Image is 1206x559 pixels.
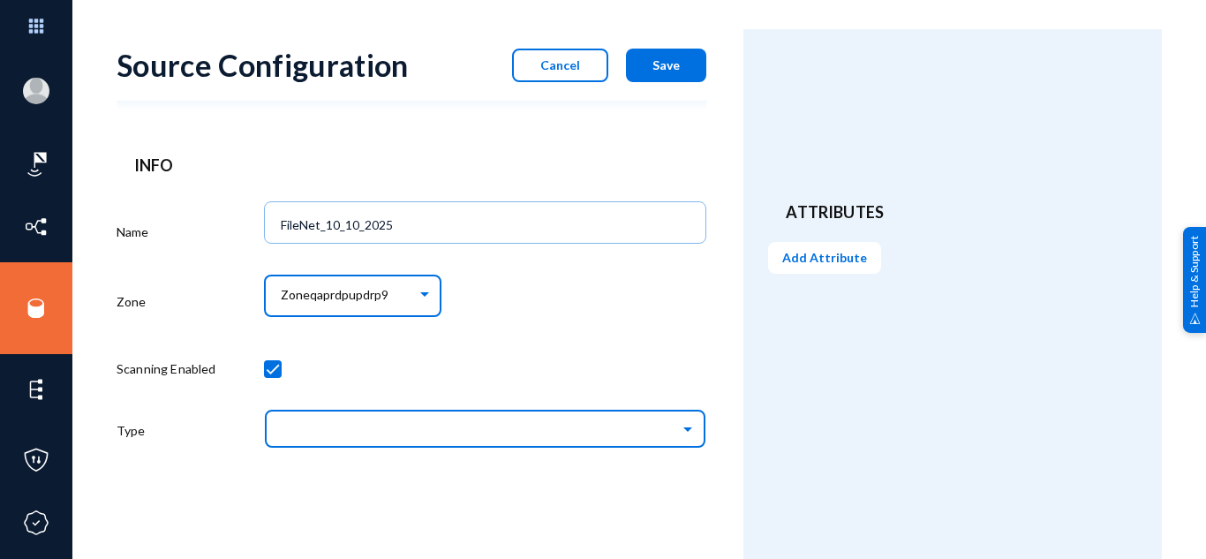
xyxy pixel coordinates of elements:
[117,292,147,311] label: Zone
[134,154,689,178] header: Info
[1183,226,1206,332] div: Help & Support
[10,7,63,45] img: app launcher
[281,288,388,303] span: Zoneqaprdpupdrp9
[1189,313,1201,324] img: help_support.svg
[626,49,706,82] button: Save
[117,223,149,241] label: Name
[23,151,49,178] img: icon-risk-sonar.svg
[540,57,580,72] span: Cancel
[23,78,49,104] img: blank-profile-picture.png
[117,359,216,378] label: Scanning Enabled
[782,250,867,265] span: Add Attribute
[23,295,49,321] img: icon-sources.svg
[23,447,49,473] img: icon-policies.svg
[23,510,49,536] img: icon-compliance.svg
[786,200,1119,224] header: Attributes
[117,421,146,440] label: Type
[768,242,881,274] button: Add Attribute
[512,49,608,82] button: Cancel
[23,376,49,403] img: icon-elements.svg
[652,57,680,72] span: Save
[23,214,49,240] img: icon-inventory.svg
[117,47,409,83] div: Source Configuration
